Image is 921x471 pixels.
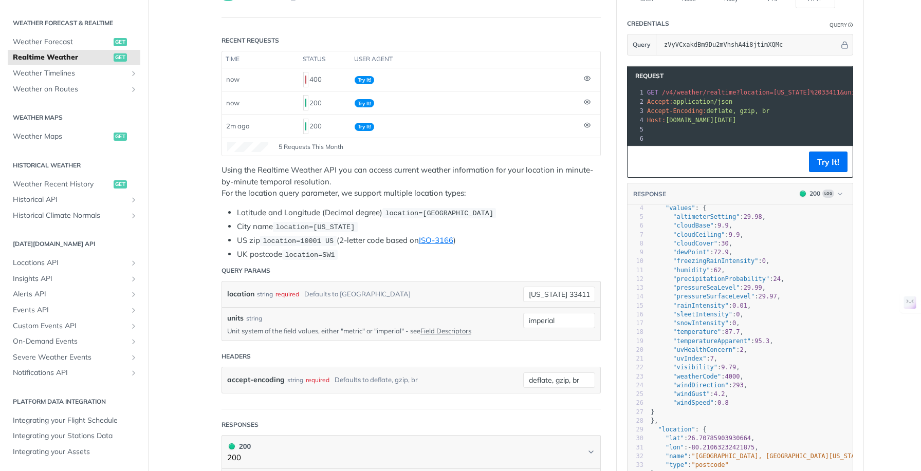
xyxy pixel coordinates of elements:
[8,444,140,460] a: Integrating your Assets
[305,99,306,107] span: 200
[13,289,127,299] span: Alerts API
[673,267,710,274] span: "humidity"
[114,53,127,62] span: get
[299,51,351,68] th: status
[809,152,848,172] button: Try It!
[226,122,249,130] span: 2m ago
[628,292,643,301] div: 14
[673,98,733,105] span: application/json
[8,34,140,50] a: Weather Forecastget
[8,303,140,318] a: Events APIShow subpages for Events API
[651,417,658,424] span: },
[651,293,781,300] span: : ,
[714,249,729,256] span: 72.9
[13,352,127,363] span: Severe Weather Events
[8,428,140,444] a: Integrating your Stations Data
[13,416,138,426] span: Integrating your Flight Schedule
[306,372,329,387] div: required
[714,267,721,274] span: 62
[229,443,235,449] span: 200
[263,237,334,245] span: location=10001 US
[633,189,667,199] button: RESPONSE
[628,266,643,275] div: 11
[628,213,643,221] div: 5
[114,180,127,189] span: get
[222,420,259,429] div: Responses
[651,284,766,291] span: : ,
[628,88,645,97] div: 1
[628,284,643,292] div: 13
[587,448,595,456] svg: Chevron
[647,89,658,96] span: GET
[13,447,138,457] span: Integrating your Assets
[651,204,706,212] span: : {
[809,189,820,198] div: 200
[628,408,643,417] div: 27
[628,434,643,443] div: 30
[692,444,755,451] span: 80.21063232421875
[627,19,669,28] div: Credentials
[8,66,140,81] a: Weather TimelinesShow subpages for Weather Timelines
[130,85,138,93] button: Show subpages for Weather on Routes
[651,302,751,309] span: : ,
[628,116,645,125] div: 4
[628,34,656,55] button: Query
[628,452,643,461] div: 32
[8,318,140,334] a: Custom Events APIShow subpages for Custom Events API
[628,97,645,106] div: 2
[13,195,127,205] span: Historical API
[114,133,127,141] span: get
[673,373,721,380] span: "weatherCode"
[710,355,714,362] span: 7
[130,322,138,330] button: Show subpages for Custom Events API
[673,355,706,362] span: "uvIndex"
[714,390,725,398] span: 4.2
[227,142,268,152] canvas: Line Graph
[8,113,140,122] h2: Weather Maps
[673,231,725,238] span: "cloudCeiling"
[628,461,643,469] div: 33
[673,319,728,327] span: "snowIntensity"
[130,275,138,283] button: Show subpages for Insights API
[8,192,140,208] a: Historical APIShow subpages for Historical API
[355,99,374,107] span: Try It!
[673,293,754,300] span: "pressureSurfaceLevel"
[305,76,306,84] span: 400
[130,196,138,204] button: Show subpages for Historical API
[628,134,645,143] div: 6
[673,311,732,318] span: "sleetIntensity"
[628,399,643,407] div: 26
[839,40,850,50] button: Hide
[279,142,343,152] span: 5 Requests This Month
[8,334,140,349] a: On-Demand EventsShow subpages for On-Demand Events
[659,34,839,55] input: apikey
[8,161,140,170] h2: Historical Weather
[725,328,740,335] span: 87.7
[303,94,346,111] div: 200
[257,287,273,302] div: string
[8,208,140,223] a: Historical Climate NormalsShow subpages for Historical Climate Normals
[628,363,643,372] div: 22
[222,266,270,275] div: Query Params
[673,328,721,335] span: "temperature"
[8,50,140,65] a: Realtime Weatherget
[628,125,645,134] div: 5
[651,373,744,380] span: : ,
[13,258,127,268] span: Locations API
[651,257,769,265] span: : ,
[673,337,751,345] span: "temperatureApparent"
[651,275,784,282] span: : ,
[736,311,740,318] span: 0
[8,82,140,97] a: Weather on RoutesShow subpages for Weather on Routes
[285,251,335,259] span: location=SW1
[130,290,138,298] button: Show subpages for Alerts API
[227,441,595,464] button: 200 200200
[355,123,374,131] span: Try It!
[688,435,751,442] span: 26.70785903930664
[628,390,643,399] div: 25
[385,210,493,217] span: location=[GEOGRAPHIC_DATA]
[651,240,732,247] span: : ,
[673,257,758,265] span: "freezingRainIntensity"
[130,353,138,362] button: Show subpages for Severe Weather Events
[351,51,580,68] th: user agent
